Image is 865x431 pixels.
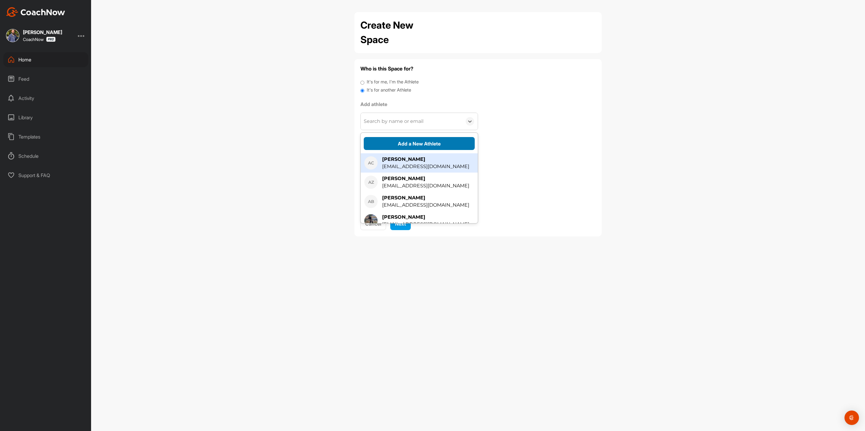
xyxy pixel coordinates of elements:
span: Cancel [365,221,381,227]
h4: Who is this Space for? [360,65,596,73]
label: It's for me, I'm the Athlete [367,79,419,86]
div: Open Intercom Messenger [844,411,859,425]
button: Cancel [360,217,386,230]
img: square_4c2aaeb3014d0e6fd030fb2436460593.jpg [6,29,19,42]
h2: Create New Space [360,18,442,47]
div: Library [3,110,88,125]
label: Add athlete [360,101,478,108]
label: It's for another Athlete [367,87,411,94]
img: square_973a9a803950ed453a67be8561a9bb30.jpg [364,214,378,227]
div: AZ [364,176,378,189]
div: CoachNow [23,37,55,42]
div: Activity [3,91,88,106]
div: AB [364,195,378,208]
div: [PERSON_NAME] [382,156,469,163]
div: AC [364,156,378,170]
div: [EMAIL_ADDRESS][DOMAIN_NAME] [382,163,469,170]
div: Home [3,52,88,67]
div: Templates [3,129,88,144]
div: [PERSON_NAME] [382,214,469,221]
img: CoachNow [6,7,65,17]
div: [EMAIL_ADDRESS][DOMAIN_NAME] [382,201,469,209]
span: Next [395,221,406,227]
div: Schedule [3,148,88,164]
div: [PERSON_NAME] [23,30,62,35]
div: [EMAIL_ADDRESS][DOMAIN_NAME] [382,221,469,228]
div: [EMAIL_ADDRESS][DOMAIN_NAME] [382,182,469,189]
div: Feed [3,71,88,86]
button: Next [390,217,411,230]
div: Search by name or email [364,118,423,125]
div: Support & FAQ [3,168,88,183]
button: Add a New Athlete [364,137,475,150]
div: [PERSON_NAME] [382,194,469,201]
img: CoachNow Pro [46,37,55,42]
div: [PERSON_NAME] [382,175,469,182]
